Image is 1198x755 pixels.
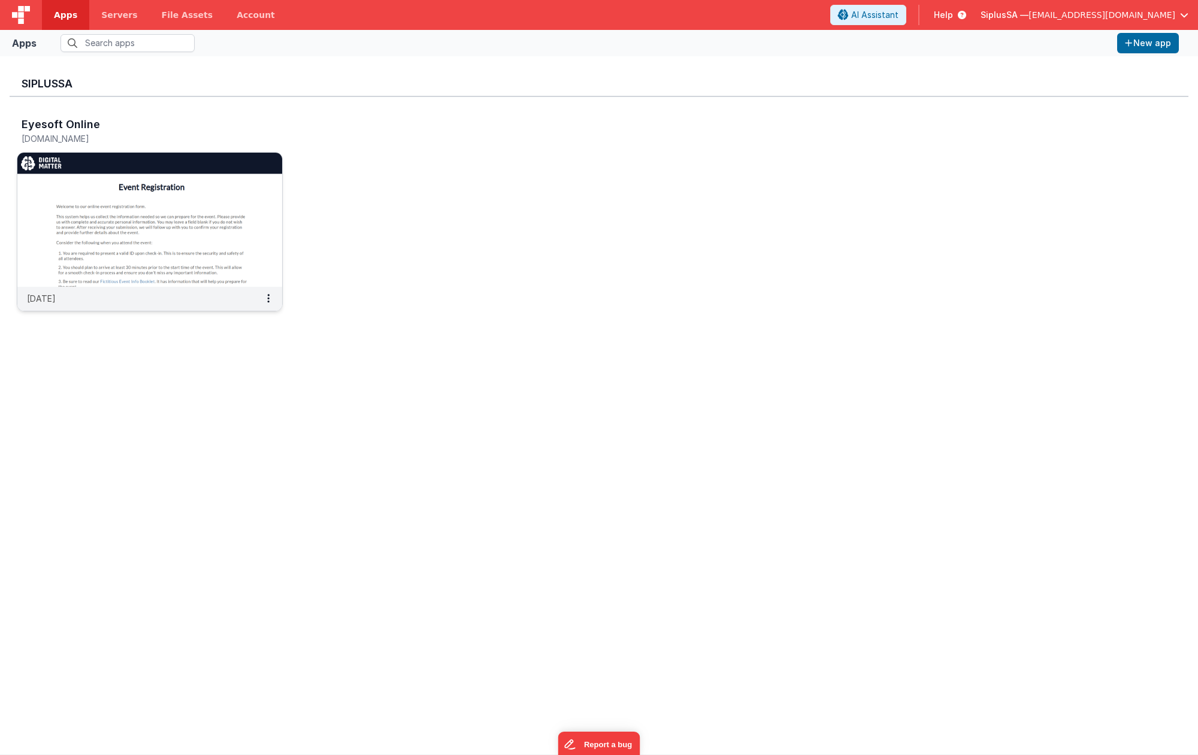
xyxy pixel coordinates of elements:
[60,34,195,52] input: Search apps
[54,9,77,21] span: Apps
[22,78,1176,90] h3: SiplusSA
[27,292,56,305] p: [DATE]
[22,119,100,131] h3: Eyesoft Online
[981,9,1188,21] button: SiplusSA — [EMAIL_ADDRESS][DOMAIN_NAME]
[851,9,898,21] span: AI Assistant
[101,9,137,21] span: Servers
[22,134,253,143] h5: [DOMAIN_NAME]
[12,36,37,50] div: Apps
[1028,9,1175,21] span: [EMAIL_ADDRESS][DOMAIN_NAME]
[934,9,953,21] span: Help
[162,9,213,21] span: File Assets
[830,5,906,25] button: AI Assistant
[981,9,1028,21] span: SiplusSA —
[1117,33,1179,53] button: New app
